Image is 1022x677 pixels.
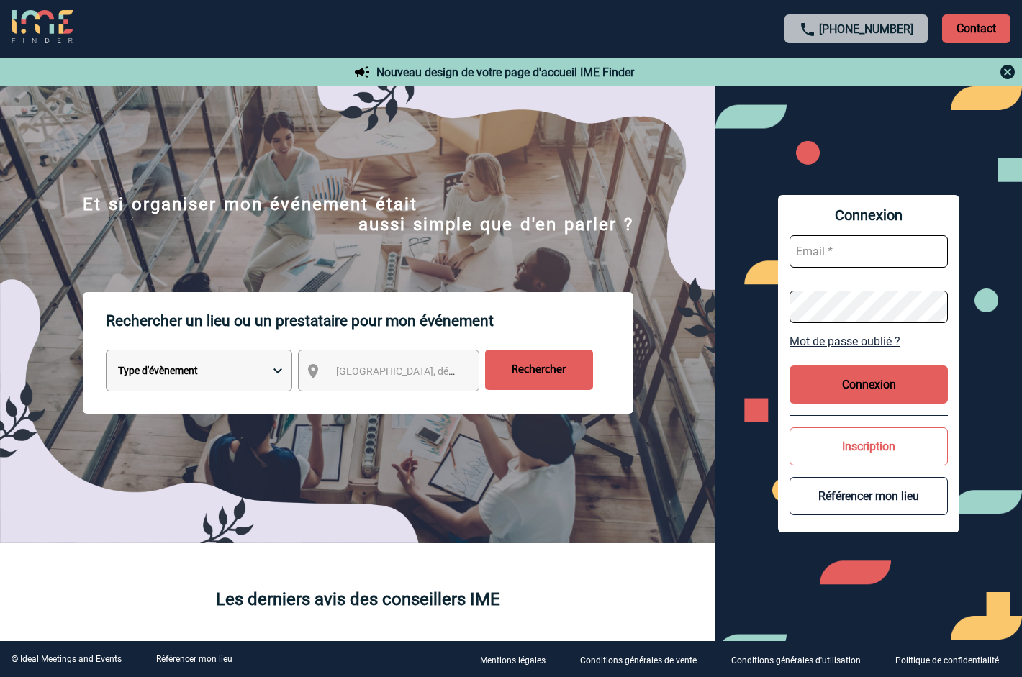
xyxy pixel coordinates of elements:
[790,235,948,268] input: Email *
[942,14,1010,43] p: Contact
[469,653,569,666] a: Mentions légales
[731,655,861,665] p: Conditions générales d'utilisation
[790,477,948,515] button: Référencer mon lieu
[106,292,633,350] p: Rechercher un lieu ou un prestataire pour mon événement
[580,655,697,665] p: Conditions générales de vente
[720,653,884,666] a: Conditions générales d'utilisation
[884,653,1022,666] a: Politique de confidentialité
[895,655,999,665] p: Politique de confidentialité
[480,655,546,665] p: Mentions légales
[799,21,816,38] img: call-24-px.png
[790,335,948,348] a: Mot de passe oublié ?
[819,22,913,36] a: [PHONE_NUMBER]
[156,654,232,664] a: Référencer mon lieu
[485,350,593,390] input: Rechercher
[790,206,948,224] span: Connexion
[569,653,720,666] a: Conditions générales de vente
[336,365,536,377] span: [GEOGRAPHIC_DATA], département, région...
[790,427,948,465] button: Inscription
[12,654,122,664] div: © Ideal Meetings and Events
[790,365,948,404] button: Connexion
